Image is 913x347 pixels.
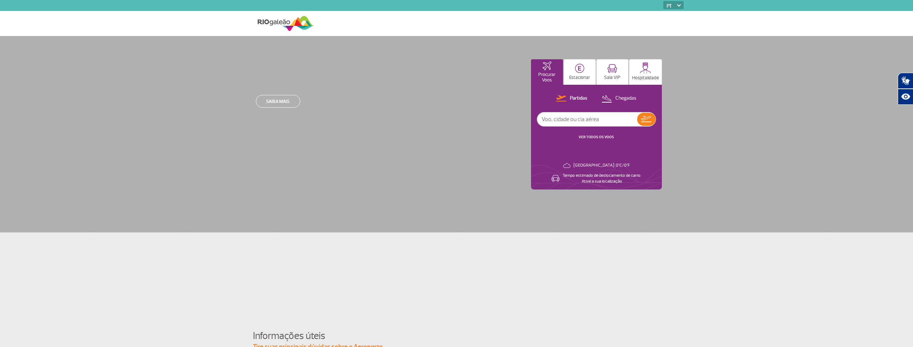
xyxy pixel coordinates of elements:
[640,62,651,73] img: hospitality.svg
[596,59,628,85] button: Sala VIP
[543,61,551,70] img: airplaneHomeActive.svg
[574,163,630,168] p: [GEOGRAPHIC_DATA]: 0°C/0°F
[569,75,590,80] p: Estacionar
[570,95,587,102] p: Partidas
[576,134,616,140] button: VER TODOS OS VOOS
[615,95,636,102] p: Chegadas
[898,73,913,105] div: Plugin de acessibilidade da Hand Talk.
[575,64,584,73] img: carParkingHome.svg
[554,94,590,103] button: Partidas
[607,64,617,73] img: vipRoom.svg
[563,173,641,184] p: Tempo estimado de deslocamento de carro: Ative a sua localização
[898,73,913,89] button: Abrir tradutor de língua de sinais.
[632,75,659,81] p: Hospitalidade
[629,59,662,85] button: Hospitalidade
[898,89,913,105] button: Abrir recursos assistivos.
[256,95,300,108] a: Saiba mais
[537,112,637,126] input: Voo, cidade ou cia aérea
[579,135,614,139] a: VER TODOS OS VOOS
[564,59,596,85] button: Estacionar
[253,329,660,343] h4: Informações úteis
[535,72,559,83] p: Procurar Voos
[599,94,639,103] button: Chegadas
[531,59,563,85] button: Procurar Voos
[604,75,620,80] p: Sala VIP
